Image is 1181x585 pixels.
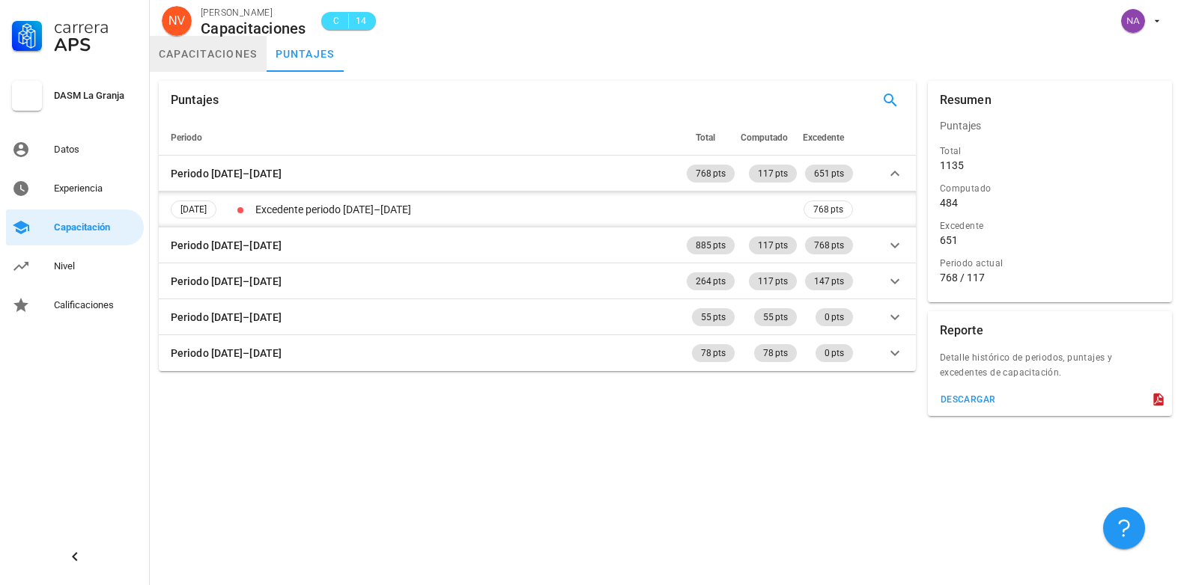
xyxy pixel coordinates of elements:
th: Computado [738,120,800,156]
div: Carrera [54,18,138,36]
button: descargar [934,389,1002,410]
span: 117 pts [758,272,788,290]
div: Calificaciones [54,299,138,311]
span: 768 pts [696,165,726,183]
div: Periodo actual [940,256,1160,271]
span: [DATE] [180,201,207,218]
span: 117 pts [758,236,788,254]
div: avatar [1121,9,1145,33]
span: 0 pts [825,344,844,362]
div: DASM La Granja [54,90,138,102]
a: Calificaciones [6,287,144,323]
div: Periodo [DATE]–[DATE] [171,165,282,182]
div: descargar [940,394,996,405]
a: Nivel [6,248,144,284]
div: Reporte [940,311,983,350]
span: 117 pts [758,165,788,183]
div: 484 [940,196,958,209]
div: 768 / 117 [940,271,1160,284]
span: 55 pts [763,308,788,326]
div: [PERSON_NAME] [201,5,306,20]
th: Excedente [800,120,856,156]
th: Total [684,120,738,156]
span: 768 pts [813,201,843,218]
a: Capacitación [6,209,144,245]
div: Periodo [DATE]–[DATE] [171,237,282,254]
span: C [330,13,342,28]
span: 885 pts [696,236,726,254]
div: Experiencia [54,183,138,195]
div: Total [940,144,1160,159]
div: avatar [162,6,192,36]
div: Computado [940,181,1160,196]
div: 651 [940,233,958,247]
span: 651 pts [814,165,844,183]
span: 78 pts [701,344,726,362]
span: 147 pts [814,272,844,290]
a: Experiencia [6,171,144,206]
a: Datos [6,132,144,168]
div: Periodo [DATE]–[DATE] [171,273,282,290]
div: Resumen [940,81,992,120]
span: Periodo [171,132,202,143]
span: Total [696,132,715,143]
div: Detalle histórico de periodos, puntajes y excedentes de capacitación. [928,350,1172,389]
div: Periodo [DATE]–[DATE] [171,309,282,325]
span: 14 [355,13,367,28]
span: NV [169,6,185,36]
div: Periodo [DATE]–[DATE] [171,345,282,361]
span: 55 pts [701,308,726,326]
a: puntajes [267,36,344,72]
div: Capacitación [54,221,138,233]
span: Computado [741,132,788,143]
div: Excedente [940,218,1160,233]
a: capacitaciones [150,36,267,72]
div: Capacitaciones [201,20,306,37]
div: Datos [54,144,138,156]
div: Nivel [54,260,138,272]
div: APS [54,36,138,54]
span: 768 pts [814,236,844,254]
div: Puntajes [171,81,219,120]
span: 0 pts [825,308,844,326]
div: Puntajes [928,108,1172,144]
div: 1135 [940,159,964,172]
td: Excedente periodo [DATE]–[DATE] [252,192,801,227]
th: Periodo [159,120,684,156]
span: 78 pts [763,344,788,362]
span: Excedente [803,132,844,143]
span: 264 pts [696,272,726,290]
